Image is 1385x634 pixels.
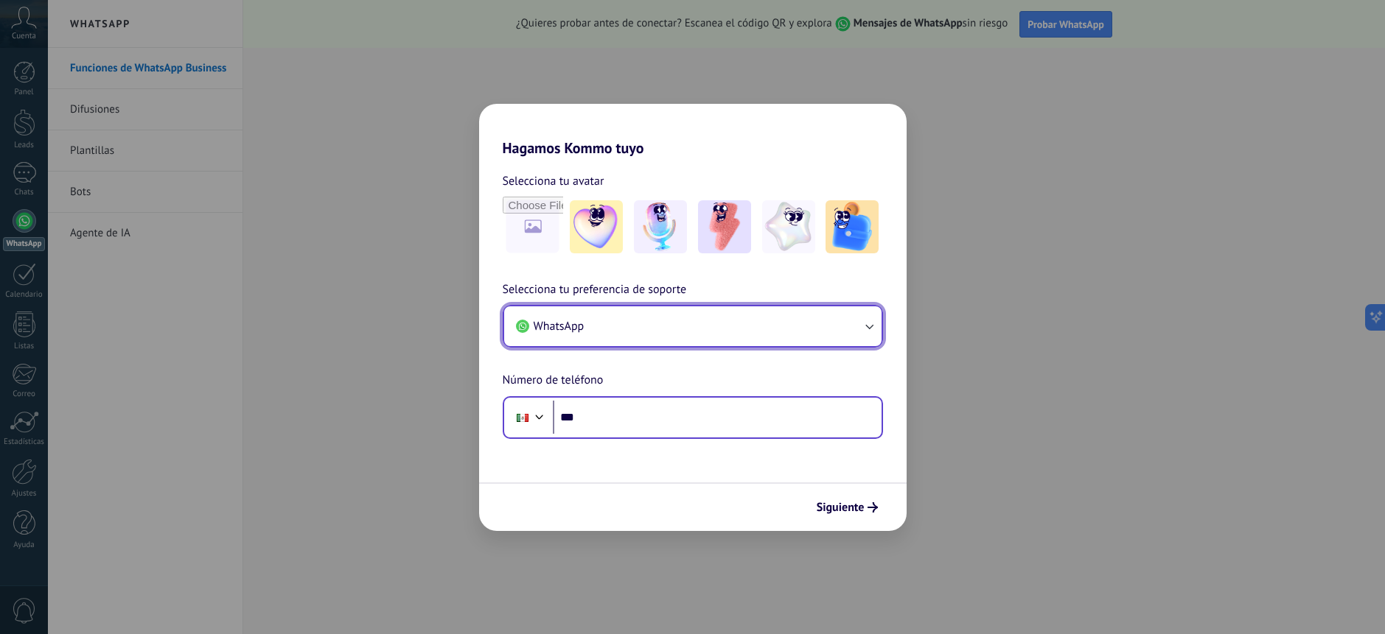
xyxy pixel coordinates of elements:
[826,200,879,253] img: -5.jpeg
[479,104,907,157] h2: Hagamos Kommo tuyo
[817,502,865,513] span: Siguiente
[762,200,815,253] img: -4.jpeg
[698,200,751,253] img: -3.jpeg
[570,200,623,253] img: -1.jpeg
[634,200,687,253] img: -2.jpeg
[503,281,687,300] span: Selecciona tu preferencia de soporte
[503,172,604,191] span: Selecciona tu avatar
[503,371,604,390] span: Número de teléfono
[504,306,882,346] button: WhatsApp
[509,402,537,433] div: Mexico: + 52
[810,495,885,520] button: Siguiente
[534,319,585,334] span: WhatsApp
